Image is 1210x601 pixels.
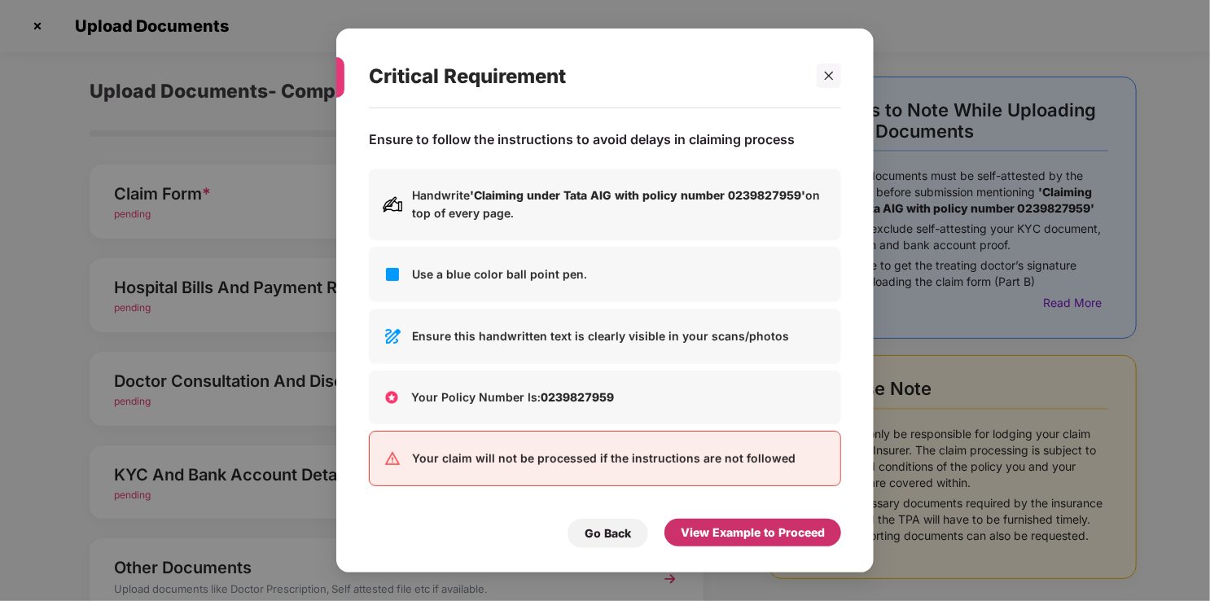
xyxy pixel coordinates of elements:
[681,524,825,542] div: View Example to Proceed
[412,186,827,222] p: Handwrite on top of every page.
[412,450,827,467] p: Your claim will not be processed if the instructions are not followed
[412,327,827,345] p: Ensure this handwritten text is clearly visible in your scans/photos
[411,388,828,406] p: Your Policy Number Is:
[823,70,835,81] span: close
[383,265,402,284] img: svg+xml;base64,PHN2ZyB3aWR0aD0iMjQiIGhlaWdodD0iMjQiIHZpZXdCb3g9IjAgMCAyNCAyNCIgZmlsbD0ibm9uZSIgeG...
[412,265,827,283] p: Use a blue color ball point pen.
[383,327,402,346] img: svg+xml;base64,PHN2ZyB3aWR0aD0iMjQiIGhlaWdodD0iMjQiIHZpZXdCb3g9IjAgMCAyNCAyNCIgZmlsbD0ibm9uZSIgeG...
[383,449,402,468] img: svg+xml;base64,PHN2ZyB3aWR0aD0iMjQiIGhlaWdodD0iMjQiIHZpZXdCb3g9IjAgMCAyNCAyNCIgZmlsbD0ibm9uZSIgeG...
[369,131,795,148] p: Ensure to follow the instructions to avoid delays in claiming process
[382,388,401,407] img: +cAAAAASUVORK5CYII=
[541,390,614,404] b: 0239827959
[369,45,802,108] div: Critical Requirement
[585,524,631,542] div: Go Back
[383,195,402,214] img: svg+xml;base64,PHN2ZyB3aWR0aD0iMjAiIGhlaWdodD0iMjAiIHZpZXdCb3g9IjAgMCAyMCAyMCIgZmlsbD0ibm9uZSIgeG...
[470,188,805,202] b: 'Claiming under Tata AIG with policy number 0239827959'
